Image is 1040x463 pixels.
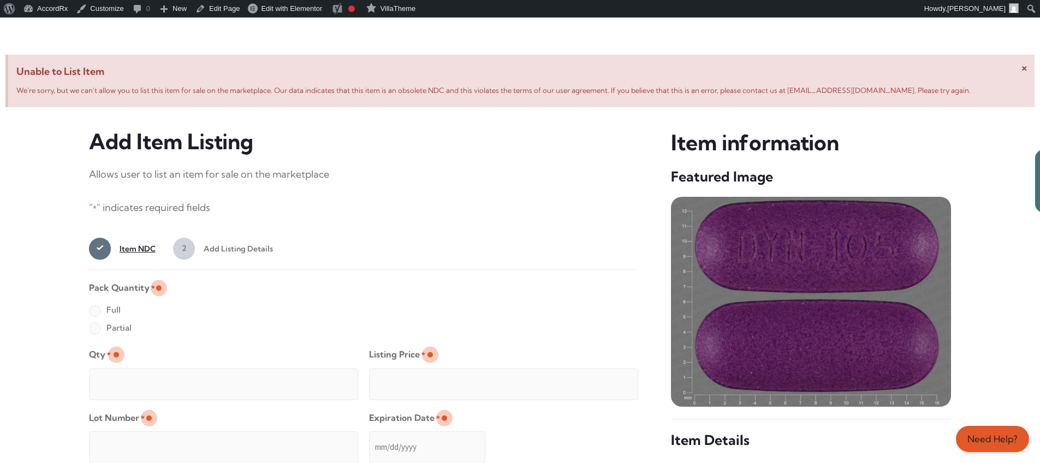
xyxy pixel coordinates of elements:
[89,129,639,155] h3: Add Item Listing
[89,279,155,297] legend: Pack Quantity
[89,199,639,217] p: " " indicates required fields
[89,409,145,427] label: Lot Number
[173,238,195,260] span: 2
[16,63,1026,80] span: Unable to List Item
[956,426,1029,452] a: Need Help?
[348,5,355,12] div: Focus keyphrase not set
[947,4,1006,13] span: [PERSON_NAME]
[261,4,322,13] span: Edit with Elementor
[671,129,951,157] h3: Item information
[195,238,273,260] span: Add Listing Details
[89,301,121,319] label: Full
[89,238,111,260] span: 1
[1021,60,1027,74] span: ×
[671,168,951,186] h5: Featured Image
[369,431,485,463] input: mm/dd/yyyy
[369,345,425,364] label: Listing Price
[369,409,440,427] label: Expiration Date
[89,345,111,364] label: Qty
[89,319,132,337] label: Partial
[89,166,639,183] p: Allows user to list an item for sale on the marketplace
[89,238,156,260] a: 1Item NDC
[111,238,156,260] span: Item NDC
[671,431,951,449] h5: Item Details
[16,86,971,95] span: We’re sorry, but we can’t allow you to list this item for sale on the marketplace. Our data indic...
